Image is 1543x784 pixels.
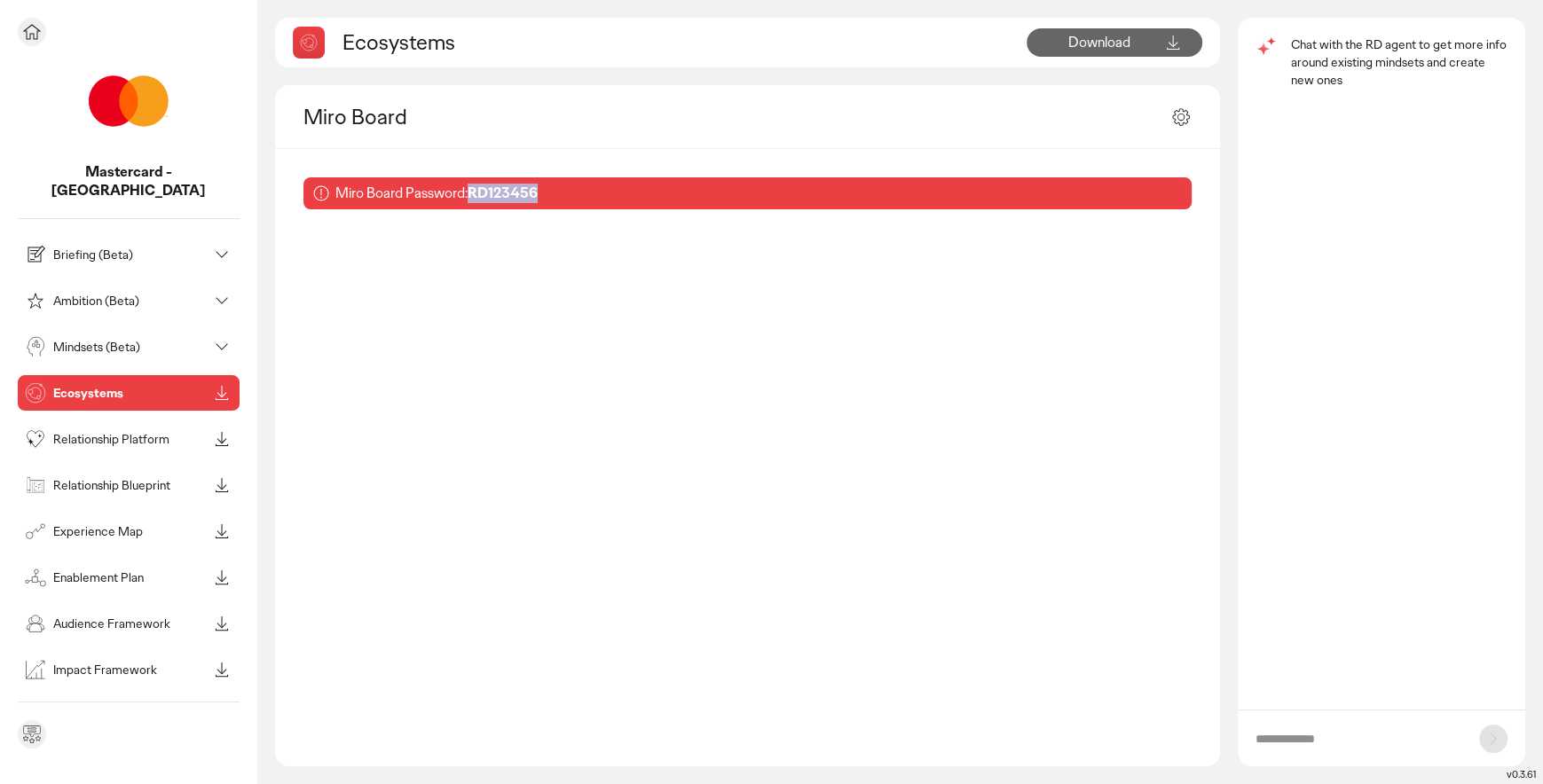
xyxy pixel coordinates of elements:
p: Impact Framework [53,663,208,676]
p: See all modules in toolbox [29,701,228,717]
p: Enablement Plan [53,571,208,584]
span: Download [1068,33,1130,51]
p: Relationship Blueprint [53,479,208,491]
p: Experience Map [53,525,208,537]
h2: Miro Board [303,103,407,130]
p: Ambition (Beta) [53,294,208,307]
p: Briefing (Beta) [53,248,208,261]
p: Audience Framework [53,617,208,630]
button: Download [1027,28,1202,57]
p: Ecosystems [53,387,208,399]
p: Relationship Platform [53,433,208,445]
img: project avatar [84,57,173,145]
p: Chat with the RD agent to get more info around existing mindsets and create new ones [1291,35,1508,89]
p: Mindsets (Beta) [53,341,208,353]
b: RD123456 [468,184,538,202]
button: See all modules in toolbox [18,698,240,719]
p: Miro Board Password: [335,184,538,203]
p: Mastercard - AFRICA [18,163,240,200]
h2: Ecosystems [342,28,455,56]
div: Send feedback [18,720,46,749]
